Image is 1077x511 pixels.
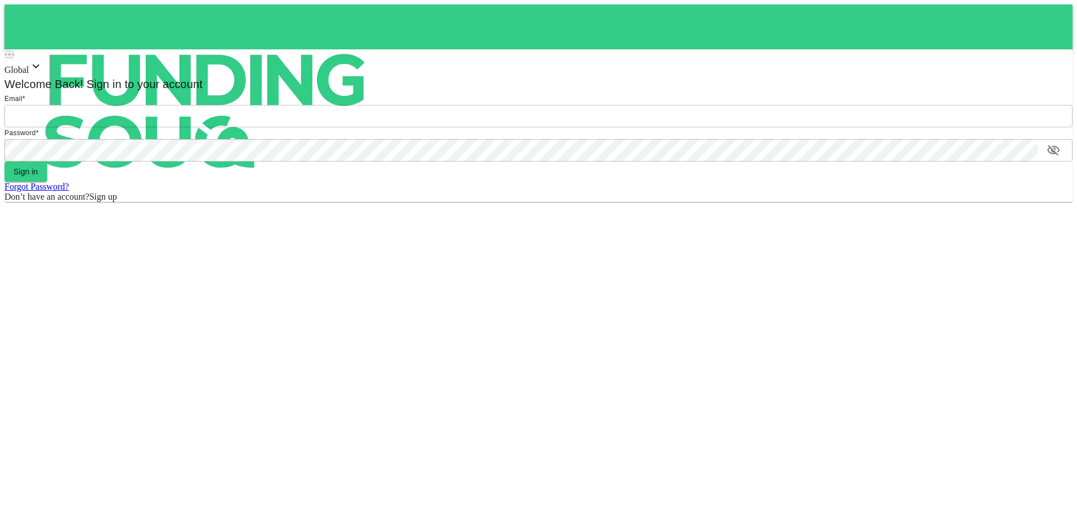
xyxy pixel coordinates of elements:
[4,129,36,137] span: Password
[4,4,408,218] img: logo
[4,182,69,191] a: Forgot Password?
[4,105,1073,127] input: email
[4,162,47,182] button: Sign in
[4,4,1073,49] a: logo
[89,192,117,201] span: Sign up
[4,192,89,201] span: Don’t have an account?
[13,167,38,176] span: Sign in
[4,78,84,90] span: Welcome Back!
[4,139,1038,162] input: password
[4,95,22,103] span: Email
[4,59,1073,75] div: Global
[84,78,203,90] span: Sign in to your account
